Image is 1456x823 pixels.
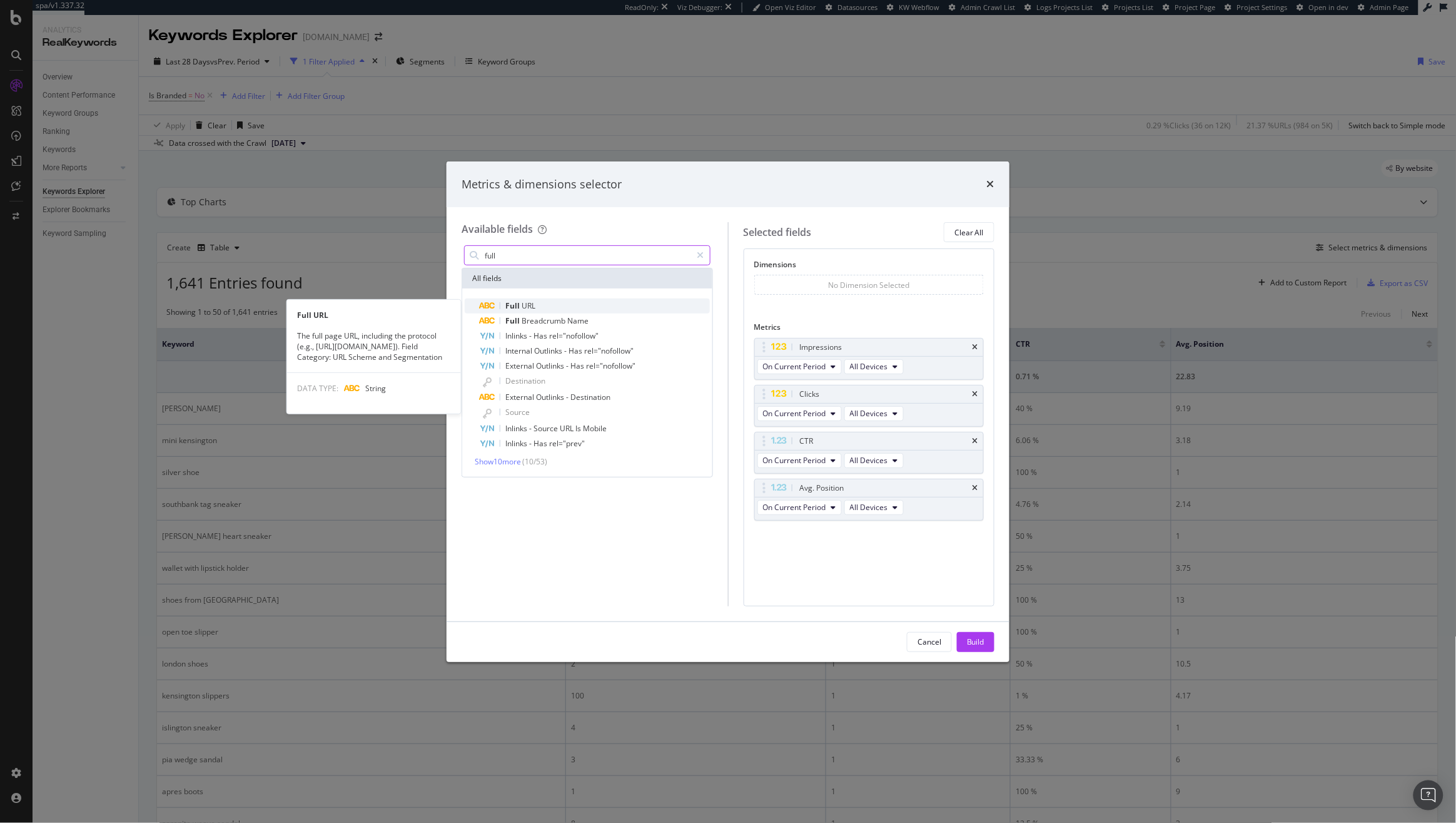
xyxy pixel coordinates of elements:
[583,423,607,434] span: Mobile
[844,359,904,374] button: All Devices
[529,438,533,449] span: -
[287,330,461,362] div: The full page URL, including the protocol (e.g., [URL][DOMAIN_NAME]). Field Category: URL Scheme ...
[549,438,585,449] span: rel="prev"
[954,227,984,238] div: Clear All
[483,246,692,265] input: Search by field name
[800,435,814,447] div: CTR
[763,361,826,372] span: On Current Period
[567,315,589,326] span: Name
[569,345,584,356] span: Has
[505,300,522,311] span: Full
[967,636,984,647] div: Build
[973,344,978,351] div: times
[800,482,844,494] div: Avg. Position
[560,423,575,434] span: URL
[907,632,952,652] button: Cancel
[505,407,530,417] span: Source
[918,636,941,647] div: Cancel
[754,432,984,474] div: CTRtimesOn Current PeriodAll Devices
[844,453,904,468] button: All Devices
[522,300,535,311] span: URL
[763,408,826,419] span: On Current Period
[757,500,842,515] button: On Current Period
[754,479,984,521] div: Avg. PositiontimesOn Current PeriodAll Devices
[850,361,888,372] span: All Devices
[505,392,536,402] span: External
[973,484,978,492] div: times
[800,341,842,354] div: Impressions
[850,455,888,466] span: All Devices
[522,315,567,326] span: Breadcrumb
[584,345,634,356] span: rel="nofollow"
[566,392,570,402] span: -
[462,176,622,193] div: Metrics & dimensions selector
[763,455,826,466] span: On Current Period
[757,406,842,421] button: On Current Period
[754,385,984,427] div: ClickstimesOn Current PeriodAll Devices
[957,632,994,652] button: Build
[536,392,566,402] span: Outlinks
[850,408,888,419] span: All Devices
[575,423,583,434] span: Is
[973,391,978,398] div: times
[536,360,566,371] span: Outlinks
[754,338,984,380] div: ImpressionstimesOn Current PeriodAll Devices
[505,423,529,434] span: Inlinks
[505,360,536,371] span: External
[800,388,820,401] div: Clicks
[462,268,712,289] div: All fields
[447,161,1009,662] div: modal
[533,423,560,434] span: Source
[462,222,533,236] div: Available fields
[505,438,529,449] span: Inlinks
[287,310,461,320] div: Full URL
[754,259,984,275] div: Dimensions
[850,502,888,513] span: All Devices
[757,453,842,468] button: On Current Period
[570,392,610,402] span: Destination
[505,345,534,356] span: Internal
[973,437,978,445] div: times
[570,360,586,371] span: Has
[529,423,533,434] span: -
[763,502,826,513] span: On Current Period
[533,438,549,449] span: Has
[475,456,521,467] span: Show 10 more
[828,280,909,290] div: No Dimension Selected
[533,330,549,341] span: Has
[1413,780,1443,810] div: Open Intercom Messenger
[586,360,635,371] span: rel="nofollow"
[549,330,599,341] span: rel="nofollow"
[529,330,533,341] span: -
[844,406,904,421] button: All Devices
[505,330,529,341] span: Inlinks
[944,222,994,242] button: Clear All
[505,315,522,326] span: Full
[844,500,904,515] button: All Devices
[534,345,564,356] span: Outlinks
[564,345,569,356] span: -
[987,176,994,193] div: times
[744,225,812,240] div: Selected fields
[754,322,984,337] div: Metrics
[566,360,570,371] span: -
[505,376,545,386] span: Destination
[757,359,842,374] button: On Current Period
[522,456,547,467] span: ( 10 / 53 )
